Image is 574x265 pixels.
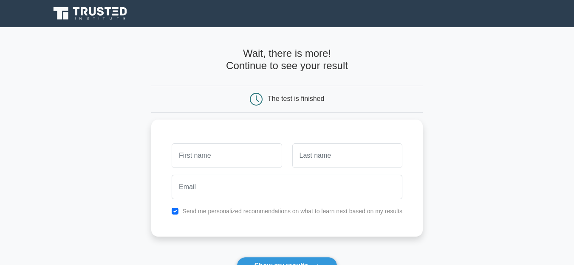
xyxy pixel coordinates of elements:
[292,143,402,168] input: Last name
[151,47,423,72] h4: Wait, there is more! Continue to see your result
[268,95,324,102] div: The test is finished
[172,175,402,199] input: Email
[182,208,402,215] label: Send me personalized recommendations on what to learn next based on my results
[172,143,282,168] input: First name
